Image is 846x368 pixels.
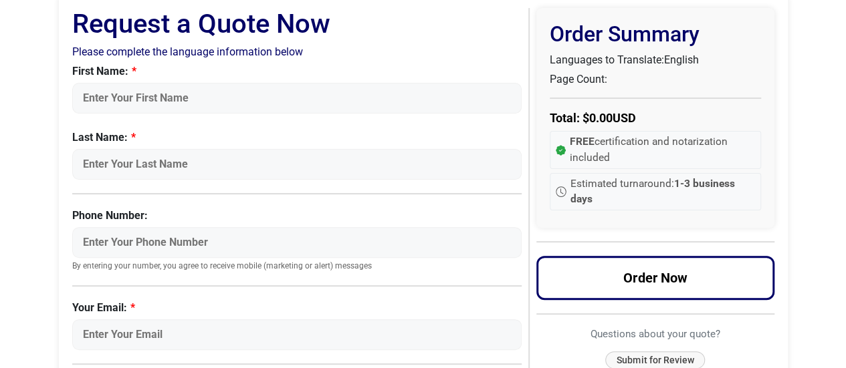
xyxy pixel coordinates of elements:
span: English [664,53,699,66]
small: By entering your number, you agree to receive mobile (marketing or alert) messages [72,261,522,272]
span: certification and notarization included [570,134,755,166]
h6: Questions about your quote? [536,328,774,340]
label: Last Name: [72,130,522,146]
button: Order Now [536,256,774,300]
div: Order Summary [536,8,774,228]
h2: Order Summary [550,21,761,47]
h1: Request a Quote Now [72,8,522,40]
span: 0.00 [589,111,613,125]
p: Page Count: [550,71,761,87]
p: Total: $ USD [550,109,761,127]
input: Enter Your Phone Number [72,227,522,258]
label: First Name: [72,63,522,79]
input: Enter Your Last Name [72,149,522,180]
p: Languages to Translate: [550,52,761,68]
h2: Please complete the language information below [72,45,522,58]
label: Phone Number: [72,208,522,224]
strong: FREE [570,136,595,148]
span: Estimated turnaround: [570,176,755,208]
label: Your Email: [72,300,522,316]
input: Enter Your Email [72,319,522,350]
input: Enter Your First Name [72,83,522,114]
